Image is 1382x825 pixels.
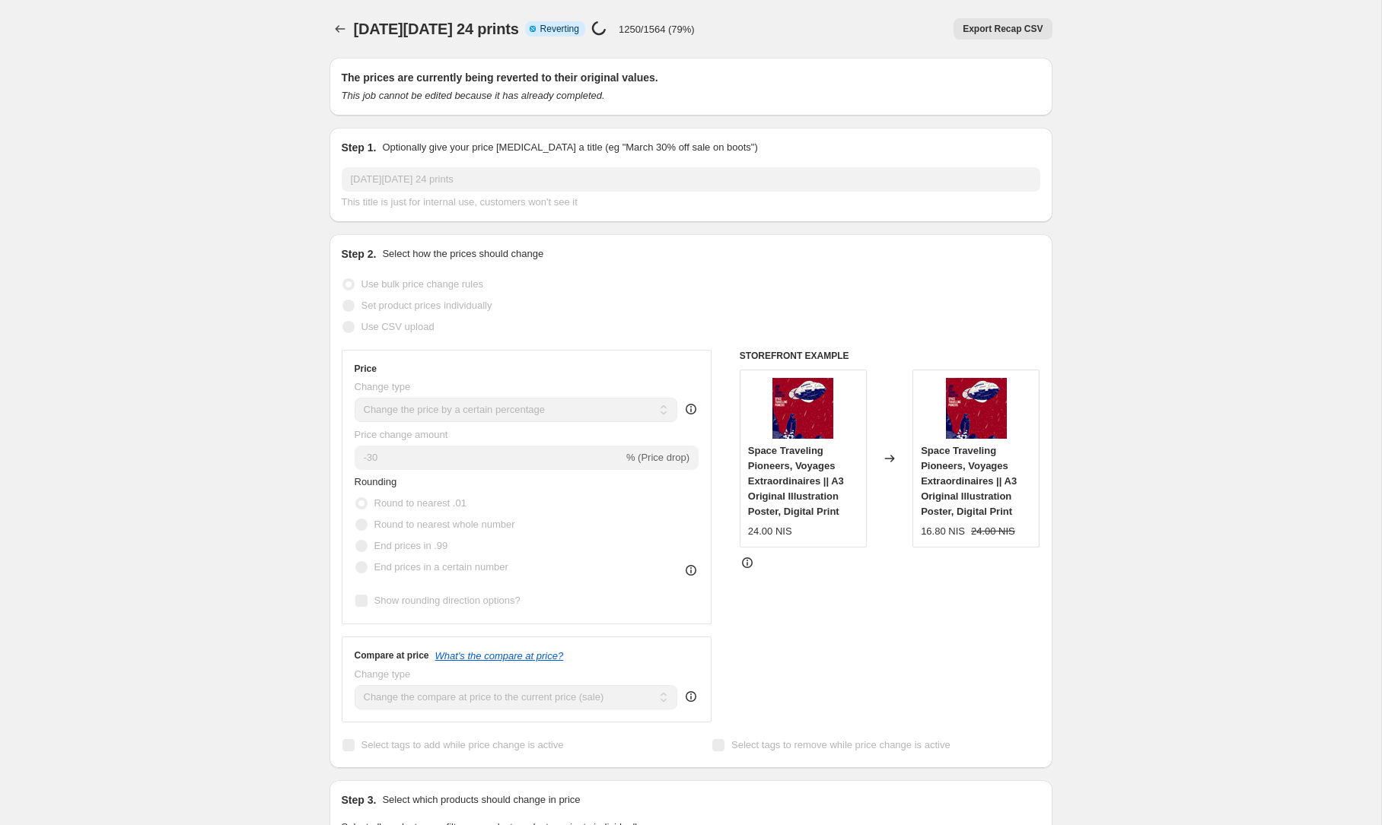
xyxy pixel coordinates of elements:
[355,649,429,662] h3: Compare at price
[361,278,483,290] span: Use bulk price change rules
[342,140,377,155] h2: Step 1.
[355,668,411,680] span: Change type
[342,167,1040,192] input: 30% off holiday sale
[355,476,397,487] span: Rounding
[740,350,1040,362] h6: STOREFRONT EXAMPLE
[540,23,579,35] span: Reverting
[963,23,1043,35] span: Export Recap CSV
[342,90,605,101] i: This job cannot be edited because it has already completed.
[382,140,757,155] p: Optionally give your price [MEDICAL_DATA] a title (eg "March 30% off sale on boots")
[382,792,580,808] p: Select which products should change in price
[921,524,965,539] div: 16.80 NIS
[330,18,351,40] button: Price change jobs
[626,452,689,463] span: % (Price drop)
[355,381,411,392] span: Change type
[382,246,543,262] p: Select how the prices should change
[946,378,1007,439] img: surikataz_a3_b_80x.jpg
[374,497,467,509] span: Round to nearest .01
[374,595,521,606] span: Show rounding direction options?
[342,196,578,208] span: This title is just for internal use, customers won't see it
[342,246,377,262] h2: Step 2.
[683,401,699,417] div: help
[374,540,448,551] span: End prices in .99
[731,739,951,750] span: Select tags to remove while price change is active
[435,650,564,662] button: What's the compare at price?
[683,689,699,704] div: help
[355,446,623,470] input: -15
[619,24,695,35] p: 1250/1564 (79%)
[355,429,448,440] span: Price change amount
[342,792,377,808] h2: Step 3.
[374,519,515,530] span: Round to nearest whole number
[354,21,519,37] span: [DATE][DATE] 24 prints
[954,18,1052,40] button: Export Recap CSV
[342,70,1040,85] h2: The prices are currently being reverted to their original values.
[772,378,833,439] img: surikataz_a3_b_80x.jpg
[971,524,1015,539] strike: 24.00 NIS
[374,561,508,573] span: End prices in a certain number
[361,300,492,311] span: Set product prices individually
[748,445,844,517] span: Space Traveling Pioneers, Voyages Extraordinaires || A3 Original Illustration Poster, Digital Print
[361,739,564,750] span: Select tags to add while price change is active
[748,524,792,539] div: 24.00 NIS
[361,321,435,332] span: Use CSV upload
[921,445,1017,517] span: Space Traveling Pioneers, Voyages Extraordinaires || A3 Original Illustration Poster, Digital Print
[355,363,377,375] h3: Price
